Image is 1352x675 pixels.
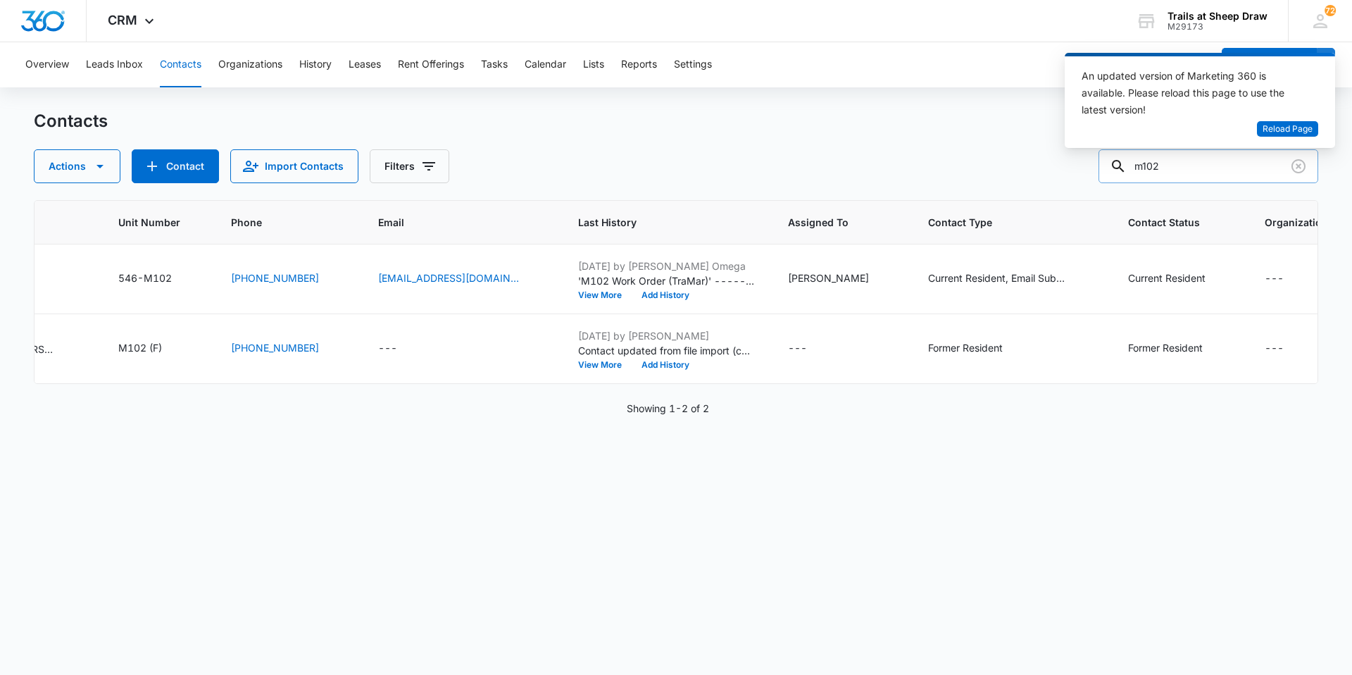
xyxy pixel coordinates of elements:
button: Organizations [218,42,282,87]
div: Phone - (828) 305-5189 - Select to Edit Field [231,271,344,287]
span: Reload Page [1263,123,1313,136]
button: Filters [370,149,449,183]
div: notifications count [1325,5,1336,16]
button: Leads Inbox [86,42,143,87]
button: Reports [621,42,657,87]
div: Phone - (970) 373-8203 - Select to Edit Field [231,340,344,357]
input: Search Contacts [1098,149,1318,183]
button: Add Contact [1222,48,1317,82]
p: 'M102 Work Order (TraMar)' ---------- Title: [From]M102 Work Order (TraMar) [To]M102 Work Order A... [578,273,754,288]
div: Organization - - Select to Edit Field [1265,271,1309,287]
div: --- [378,340,397,357]
div: Former Resident [928,340,1003,355]
button: Import Contacts [230,149,358,183]
span: Contact Type [928,215,1074,230]
div: Email - vallec_a@yahoo.com - Select to Edit Field [378,271,544,287]
button: Rent Offerings [398,42,464,87]
div: --- [1265,340,1284,357]
a: [EMAIL_ADDRESS][DOMAIN_NAME] [378,271,519,285]
div: Former Resident [1128,340,1203,355]
span: Last History [578,215,734,230]
div: --- [788,340,807,357]
button: Clear [1287,155,1310,178]
div: Contact Type - Former Resident - Select to Edit Field [928,340,1028,357]
div: [PERSON_NAME] [788,271,869,285]
span: Unit Number [118,215,197,230]
button: History [299,42,332,87]
button: Add History [632,291,699,299]
p: [DATE] by [PERSON_NAME] [578,328,754,343]
div: Current Resident, Email Subscriber [928,271,1069,285]
h1: Contacts [34,111,108,132]
div: account id [1168,22,1267,32]
div: Unit Number - 546-M102 - Select to Edit Field [118,271,197,287]
div: Unit Number - M102 (F) - Select to Edit Field [118,340,187,357]
div: 546-M102 [118,271,172,285]
button: Leases [349,42,381,87]
button: Reload Page [1257,121,1318,137]
a: [PHONE_NUMBER] [231,271,319,285]
p: Showing 1-2 of 2 [627,401,709,416]
button: Contacts [160,42,201,87]
div: An updated version of Marketing 360 is available. Please reload this page to use the latest version! [1082,68,1301,118]
button: Lists [583,42,604,87]
p: Contact updated from file import (contacts-20231023195256.csv): -- [578,343,754,358]
div: Contact Status - Former Resident - Select to Edit Field [1128,340,1228,357]
button: Add Contact [132,149,219,183]
button: Tasks [481,42,508,87]
div: M102 (F) [118,340,162,355]
span: Contact Status [1128,215,1210,230]
div: --- [1265,271,1284,287]
button: Calendar [525,42,566,87]
div: Contact Type - Current Resident, Email Subscriber - Select to Edit Field [928,271,1094,287]
div: Organization - - Select to Edit Field [1265,340,1309,357]
div: Email - - Select to Edit Field [378,340,423,357]
div: Current Resident [1128,271,1206,285]
button: Add History [632,361,699,369]
button: Overview [25,42,69,87]
span: CRM [108,13,137,27]
div: Assigned To - Sydnee Powell - Select to Edit Field [788,271,894,287]
span: Phone [231,215,324,230]
div: Assigned To - - Select to Edit Field [788,340,832,357]
span: 72 [1325,5,1336,16]
p: [DATE] by [PERSON_NAME] Omega [578,259,754,273]
div: Contact Status - Current Resident - Select to Edit Field [1128,271,1231,287]
button: Actions [34,149,120,183]
span: Organization [1265,215,1328,230]
a: [PHONE_NUMBER] [231,340,319,355]
button: View More [578,291,632,299]
div: account name [1168,11,1267,22]
button: View More [578,361,632,369]
span: Assigned To [788,215,874,230]
button: Settings [674,42,712,87]
span: Email [378,215,524,230]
